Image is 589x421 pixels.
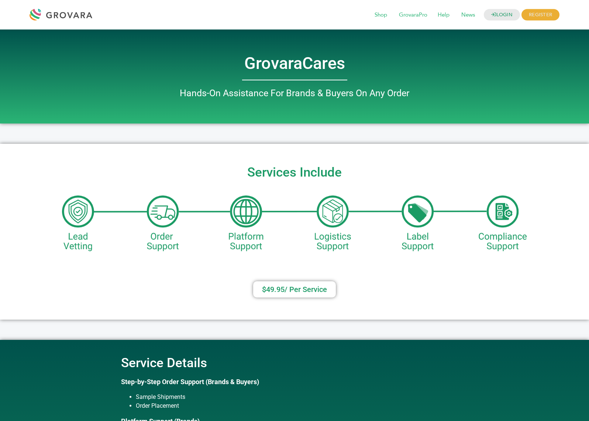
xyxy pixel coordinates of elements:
[121,378,259,386] strong: Step-by-Step Order Support (Brands & Buyers)
[121,356,468,369] h2: Service Details
[253,281,336,298] a: $49.95/ Per Service​
[180,88,409,98] span: Hands-On Assistance For Brands & Buyers On Any Order
[394,11,433,19] a: GrovaraPro
[456,11,480,19] a: News
[369,11,392,19] a: Shop
[433,8,455,22] span: Help
[521,9,559,21] span: REGISTER
[262,286,327,293] span: $49.95/ Per Service​
[484,9,520,21] a: LOGIN
[84,55,505,72] h2: GrovaraCares
[369,8,392,22] span: Shop
[4,166,585,179] h2: Services Include
[394,8,433,22] span: GrovaraPro
[136,401,468,410] li: Order Placement
[136,393,468,401] li: Sample Shipments
[456,8,480,22] span: News
[433,11,455,19] a: Help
